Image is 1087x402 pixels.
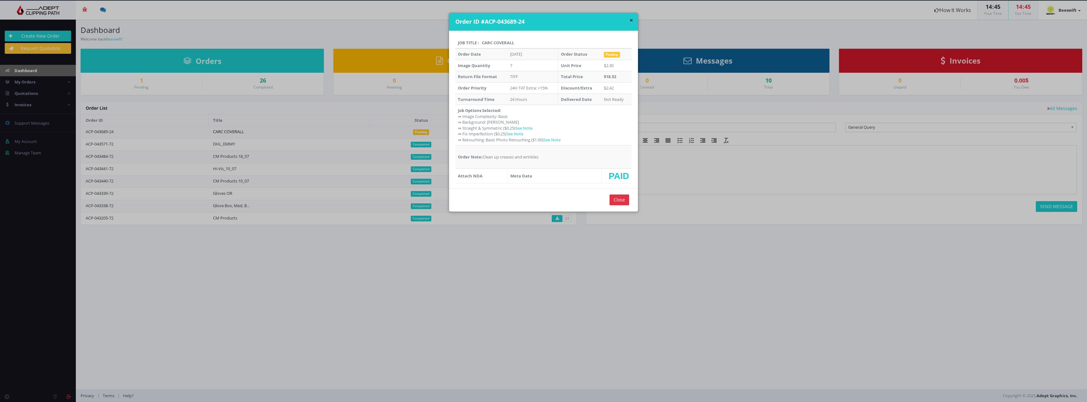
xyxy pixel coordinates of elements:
strong: Image Quantity [458,63,490,68]
strong: Order Status [561,51,587,57]
strong: Return File Format [458,74,497,79]
strong: Order Date [458,51,481,57]
td: Not Ready [601,94,632,105]
td: 24 Hours [507,94,558,105]
td: 24H TAT Extra: +15% [507,82,558,94]
strong: Order Note: [458,154,483,160]
td: $2.30 [601,60,632,71]
td: $2.42 [601,82,632,94]
span: PAID [609,171,629,181]
strong: Job Options Selected: [458,108,501,113]
th: Job Title : CARC COVERALL [455,37,632,49]
td: [DATE] [507,48,558,60]
strong: $18.52 [604,74,616,79]
strong: Discount/Extra [561,85,592,91]
span: 7 [510,63,512,68]
strong: Attach NDA [458,173,483,179]
h4: Order ID #ACP-043689-24 [455,18,633,26]
td: TIFF [507,71,558,83]
strong: Unit Price [561,63,581,68]
input: Close [610,195,629,205]
strong: Delivered Date [561,96,592,102]
span: Pending [604,52,620,58]
button: × [629,17,633,24]
strong: Meta Data [510,173,532,179]
a: See Note [515,125,532,131]
td: ⇛ Image Complexity: Basic ⇛ Background: [PERSON_NAME] ⇛ Straight & Symmetric ($0.25) ⇛ Fix Imperf... [455,105,632,145]
a: See Note [506,131,523,137]
strong: Turnaround Time [458,96,495,102]
strong: Order Priority [458,85,486,91]
a: See Note [543,137,561,143]
td: Clean up creases and wrinkles [455,145,632,169]
strong: Total Price [561,74,583,79]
